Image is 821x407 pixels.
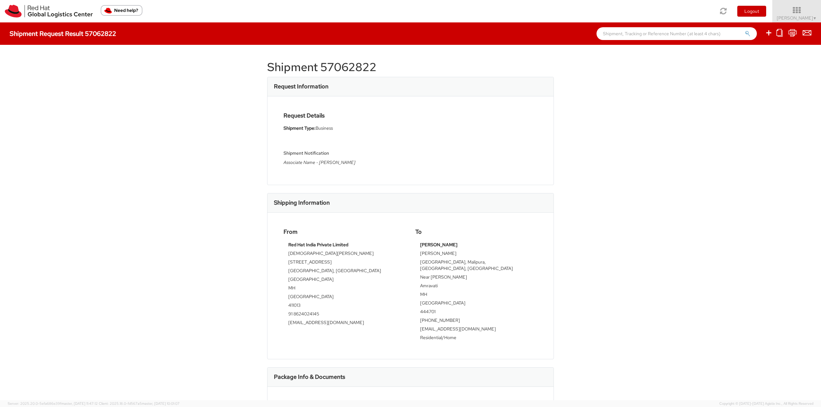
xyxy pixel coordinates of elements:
[420,317,533,326] td: [PHONE_NUMBER]
[288,293,401,302] td: [GEOGRAPHIC_DATA]
[274,199,330,206] h3: Shipping Information
[288,311,401,319] td: 91 8624024145
[420,282,533,291] td: Amravati
[420,250,533,259] td: [PERSON_NAME]
[267,61,554,74] h1: Shipment 57062822
[274,374,345,380] h3: Package Info & Documents
[420,274,533,282] td: Near [PERSON_NAME]
[420,308,533,317] td: 444701
[719,401,813,406] span: Copyright © [DATE]-[DATE] Agistix Inc., All Rights Reserved
[420,259,533,274] td: [GEOGRAPHIC_DATA], Malipura, [GEOGRAPHIC_DATA], [GEOGRAPHIC_DATA]
[777,15,817,21] span: [PERSON_NAME]
[420,334,533,343] td: Residential/Home
[142,401,180,406] span: master, [DATE] 10:01:07
[284,125,406,132] li: Business
[420,300,533,308] td: [GEOGRAPHIC_DATA]
[288,285,401,293] td: MH
[274,83,328,90] h3: Request Information
[288,242,348,248] strong: Red Hat India Private Limited
[288,319,401,328] td: [EMAIL_ADDRESS][DOMAIN_NAME]
[284,125,316,131] strong: Shipment Type:
[288,267,401,276] td: [GEOGRAPHIC_DATA], [GEOGRAPHIC_DATA]
[8,401,98,406] span: Server: 2025.20.0-5efa686e39f
[101,5,142,16] button: Need help?
[420,291,533,300] td: MH
[61,401,98,406] span: master, [DATE] 11:47:12
[284,151,406,156] h5: Shipment Notification
[288,302,401,311] td: 411013
[284,112,406,119] h4: Request Details
[420,326,533,334] td: [EMAIL_ADDRESS][DOMAIN_NAME]
[420,242,457,248] strong: [PERSON_NAME]
[99,401,180,406] span: Client: 2025.18.0-fd567a5
[284,229,406,235] h4: From
[288,259,401,267] td: [STREET_ADDRESS]
[288,250,401,259] td: [DEMOGRAPHIC_DATA][PERSON_NAME]
[813,16,817,21] span: ▼
[737,6,766,17] button: Logout
[597,27,757,40] input: Shipment, Tracking or Reference Number (at least 4 chars)
[288,276,401,285] td: [GEOGRAPHIC_DATA]
[415,229,537,235] h4: To
[5,5,93,18] img: rh-logistics-00dfa346123c4ec078e1.svg
[10,30,116,37] h4: Shipment Request Result 57062822
[284,159,355,165] i: Associate Name - [PERSON_NAME]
